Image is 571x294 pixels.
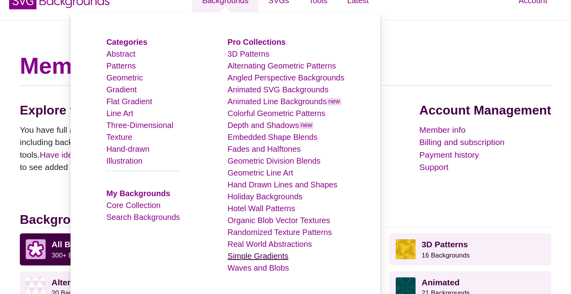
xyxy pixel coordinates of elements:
a: All Backgrounds 300+ Backgrounds [20,233,181,265]
a: Gradient [106,85,137,94]
a: Embedded Shape Blends [228,133,318,141]
a: Fades and Halftones [228,145,301,153]
a: Support [420,161,551,174]
a: 3D Patterns [228,50,270,58]
a: Depth and Shadowsnew [228,121,314,130]
small: 16 Backgrounds [422,252,469,259]
a: 3D Patterns16 Backgrounds [390,233,551,265]
a: Geometric Line Art [228,168,293,177]
a: Flat Gradient [106,97,152,106]
a: Search Backgrounds [106,213,180,221]
a: Hotel Wall Patterns [228,204,295,213]
a: Have ideas or requests? [40,150,130,159]
strong: All Backgrounds [52,240,118,249]
a: Patterns [106,61,136,70]
a: Core Collection [106,201,161,210]
strong: Alternating Geometric Patterns [52,278,174,287]
span: new [299,122,314,129]
strong: 3D Patterns [422,240,468,249]
a: Hand Drawn Lines and Shapes [228,180,337,189]
h2: Account Management [420,103,551,118]
p: You have full access to the entire library of graphics—including backgrounds, icons, illustration... [20,124,238,174]
a: My Backgrounds [106,189,170,198]
a: Hand-drawn [106,145,149,153]
small: 300+ Backgrounds [52,252,107,259]
span: new [327,98,341,105]
a: Geometric [106,73,143,82]
h1: Member Dashboard [20,52,551,80]
strong: Animated [422,278,460,287]
a: Waves and Blobs [228,263,289,272]
h2: Backgrounds [20,212,551,227]
a: Geometric Division Blends [228,157,321,165]
a: Alternating Geometric Patterns [228,61,336,70]
a: Billing and subscription [420,136,551,149]
a: Simple Gradients [228,252,288,260]
a: Organic Blob Vector Textures [228,216,330,225]
a: Angled Perspective Backgrounds [228,73,345,82]
a: Animated Line Backgroundsnew [228,97,342,106]
a: Member info [420,124,551,136]
a: Colorful Geometric Patterns [228,109,326,118]
a: Three-Dimensional [106,121,173,130]
a: Holiday Backgrounds [228,192,303,201]
a: Real World Abstractions [228,240,312,248]
h2: Explore the collection [20,103,238,118]
a: Randomized Texture Patterns [228,228,332,237]
a: Categories [106,38,147,46]
a: Line Art [106,109,133,118]
a: Pro Collections [228,38,286,46]
a: Abstract [106,50,135,58]
a: Texture [106,133,132,141]
img: fancy golden cube pattern [396,239,416,259]
a: Illustration [106,157,142,165]
a: Payment history [420,149,551,161]
a: Animated SVG Backgrounds [228,85,329,94]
